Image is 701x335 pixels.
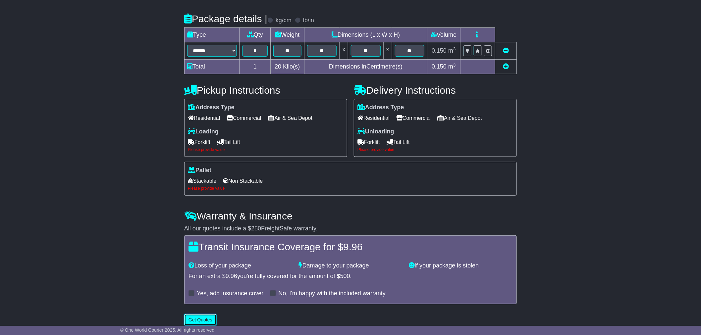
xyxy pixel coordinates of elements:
td: Kilo(s) [270,60,304,74]
td: Total [185,60,240,74]
h4: Warranty & Insurance [184,211,517,221]
sup: 3 [453,46,456,51]
span: Forklift [188,137,210,147]
span: © One World Courier 2025. All rights reserved. [120,327,216,333]
span: Forklift [357,137,380,147]
span: Non Stackable [223,176,263,186]
span: 0.150 [432,63,447,70]
span: Residential [357,113,390,123]
label: Address Type [188,104,235,111]
span: 250 [251,225,261,232]
span: Tail Lift [217,137,240,147]
td: Dimensions in Centimetre(s) [304,60,427,74]
div: Loss of your package [185,262,296,269]
div: Please provide value [188,147,344,152]
label: Address Type [357,104,404,111]
span: 9.96 [226,273,237,279]
span: 500 [340,273,350,279]
span: Residential [188,113,220,123]
td: x [383,42,392,60]
div: Please provide value [188,186,513,191]
sup: 3 [453,63,456,68]
h4: Delivery Instructions [354,85,517,96]
label: Yes, add insurance cover [197,290,263,297]
label: kg/cm [276,17,292,24]
label: lb/in [303,17,314,24]
a: Add new item [503,63,509,70]
label: Loading [188,128,219,135]
label: Unloading [357,128,394,135]
span: Commercial [396,113,431,123]
span: 20 [275,63,281,70]
h4: Package details | [184,13,267,24]
span: m [448,63,456,70]
h4: Pickup Instructions [184,85,347,96]
h4: Transit Insurance Coverage for $ [189,241,512,252]
label: No, I'm happy with the included warranty [278,290,386,297]
span: Commercial [227,113,261,123]
button: Get Quotes [184,314,217,326]
span: 0.150 [432,47,447,54]
td: 1 [240,60,271,74]
td: Volume [427,28,460,42]
span: Stackable [188,176,216,186]
div: If your package is stolen [405,262,516,269]
span: Air & Sea Depot [268,113,313,123]
span: m [448,47,456,54]
span: 9.96 [343,241,362,252]
div: Please provide value [357,147,513,152]
td: Weight [270,28,304,42]
td: Dimensions (L x W x H) [304,28,427,42]
span: Air & Sea Depot [438,113,482,123]
span: Tail Lift [387,137,410,147]
td: Qty [240,28,271,42]
div: All our quotes include a $ FreightSafe warranty. [184,225,517,232]
td: Type [185,28,240,42]
label: Pallet [188,167,211,174]
td: x [340,42,348,60]
div: For an extra $ you're fully covered for the amount of $ . [189,273,512,280]
div: Damage to your package [296,262,406,269]
a: Remove this item [503,47,509,54]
